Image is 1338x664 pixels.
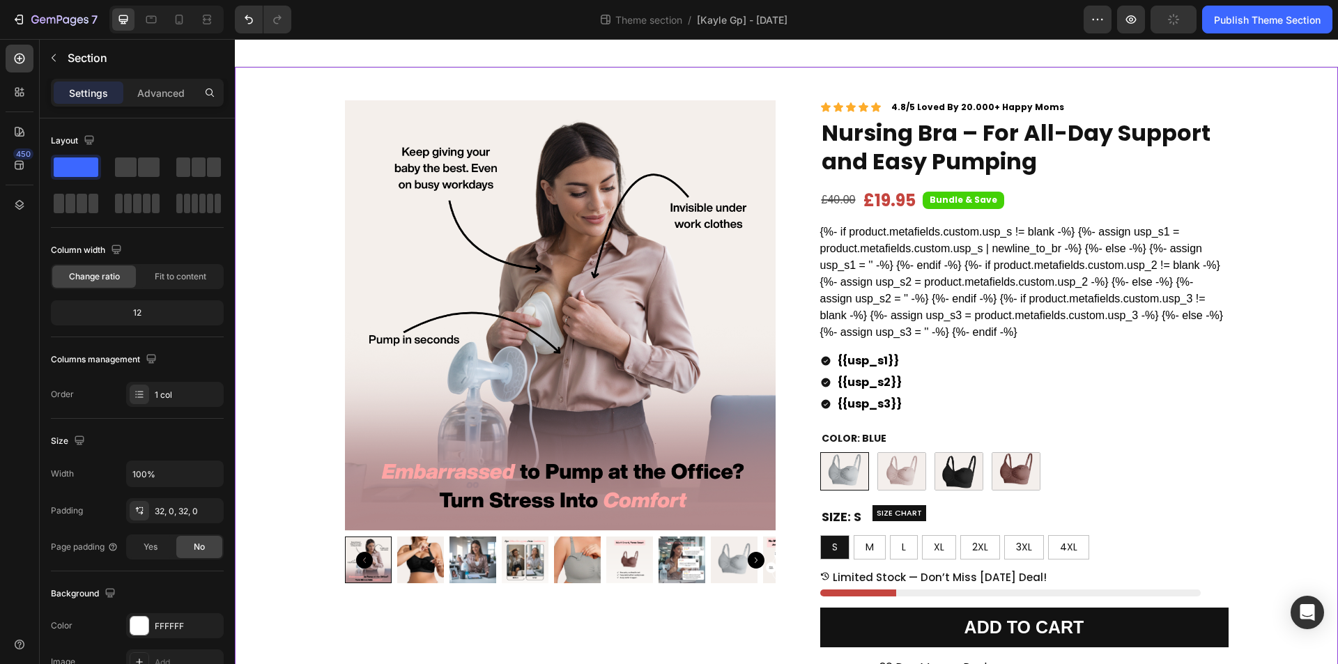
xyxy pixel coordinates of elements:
[69,86,108,100] p: Settings
[697,13,787,27] span: [Kayle Gp] - [DATE]
[194,541,205,553] span: No
[737,501,753,515] span: 2XL
[598,532,812,546] p: Limited Stock — Don’t Miss [DATE] Deal!
[656,62,829,74] strong: 4.8/5 Loved By 20.000+ Happy Moms
[513,513,530,530] button: Carousel Next Arrow
[51,468,74,480] div: Width
[627,149,682,173] div: £19.95
[127,461,223,486] input: Auto
[51,132,98,150] div: Layout
[6,6,104,33] button: 7
[1214,13,1321,27] div: Publish Theme Section
[631,501,639,515] span: M
[585,392,653,407] legend: Color: Blue
[603,335,667,351] strong: {{usp_s2}}
[667,501,671,515] span: L
[585,150,622,173] div: £40.00
[155,270,206,283] span: Fit to content
[13,148,33,160] div: 450
[585,468,628,487] legend: Size: S
[688,153,769,169] pre: Bundle & Save
[825,501,843,515] span: 4XL
[645,621,813,651] p: 30 Day Money-Back Guarantee
[1202,6,1332,33] button: Publish Theme Section
[51,619,72,632] div: Color
[638,466,691,483] button: <p>SIZE CHART</p>
[781,501,797,515] span: 3XL
[235,39,1338,664] iframe: Design area
[585,185,994,302] div: {%- if product.metafields.custom.usp_s != blank -%} {%- assign usp_s1 = product.metafields.custom...
[699,501,709,515] span: XL
[69,270,120,283] span: Change ratio
[585,78,994,139] h1: Nursing Bra – For All-Day Support and Easy Pumping
[91,11,98,28] p: 7
[613,13,685,27] span: Theme section
[235,6,291,33] div: Undo/Redo
[155,620,220,633] div: FFFFFF
[155,389,220,401] div: 1 col
[51,585,118,603] div: Background
[51,388,74,401] div: Order
[51,432,88,451] div: Size
[597,501,603,515] span: S
[642,468,687,481] p: SIZE CHART
[54,303,221,323] div: 12
[688,13,691,27] span: /
[137,86,185,100] p: Advanced
[730,577,849,600] div: ADD TO CART
[51,350,160,369] div: Columns management
[68,49,193,66] p: Section
[603,357,667,373] strong: {{usp_s3}}
[144,541,157,553] span: Yes
[51,241,125,260] div: Column width
[1291,596,1324,629] div: Open Intercom Messenger
[51,541,118,553] div: Page padding
[155,505,220,518] div: 32, 0, 32, 0
[603,314,664,330] strong: {{usp_s1}}
[585,569,994,608] button: ADD TO CART
[51,504,83,517] div: Padding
